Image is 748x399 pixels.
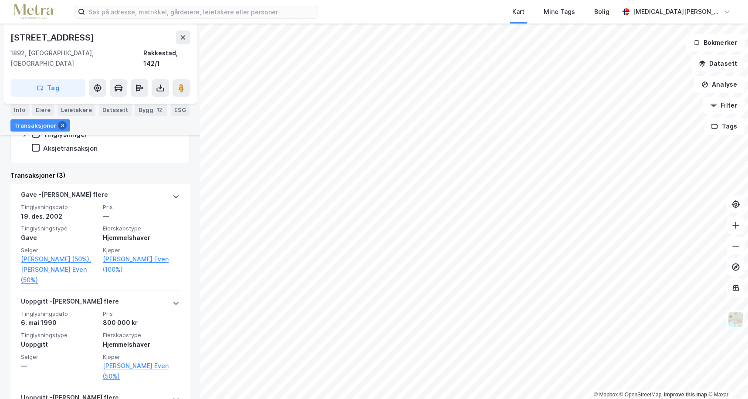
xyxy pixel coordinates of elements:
div: Bolig [594,7,609,17]
div: Info [10,104,29,116]
div: Datasett [99,104,132,116]
span: Tinglysningstype [21,331,98,339]
div: 6. mai 1990 [21,318,98,328]
div: Eiere [32,104,54,116]
span: Pris [103,310,179,318]
div: Uoppgitt [21,339,98,350]
span: Eierskapstype [103,225,179,232]
div: Gave [21,233,98,243]
span: Tinglysningsdato [21,203,98,211]
div: 800 000 kr [103,318,179,328]
iframe: Chat Widget [704,357,748,399]
span: Selger [21,353,98,361]
div: Hjemmelshaver [103,233,179,243]
div: Kontrollprogram for chat [704,357,748,399]
a: [PERSON_NAME] Even (50%) [21,264,98,285]
span: Kjøper [103,353,179,361]
div: Mine Tags [544,7,575,17]
span: Selger [21,247,98,254]
button: Datasett [691,55,745,72]
div: 1892, [GEOGRAPHIC_DATA], [GEOGRAPHIC_DATA] [10,48,143,69]
div: Transaksjoner [10,119,70,132]
div: 3 [58,121,67,130]
div: Leietakere [58,104,95,116]
a: [PERSON_NAME] Even (100%) [103,254,179,275]
div: Kart [512,7,525,17]
div: — [21,361,98,371]
a: Improve this map [664,392,707,398]
button: Filter [703,97,745,114]
img: metra-logo.256734c3b2bbffee19d4.png [14,4,53,20]
div: Uoppgitt - [PERSON_NAME] flere [21,296,119,310]
button: Tags [704,118,745,135]
a: [PERSON_NAME] (50%), [21,254,98,264]
span: Tinglysningstype [21,225,98,232]
div: 12 [155,105,164,114]
button: Tag [10,79,85,97]
div: Bygg [135,104,167,116]
input: Søk på adresse, matrikkel, gårdeiere, leietakere eller personer [85,5,318,18]
button: Bokmerker [686,34,745,51]
div: [STREET_ADDRESS] [10,30,96,44]
div: [MEDICAL_DATA][PERSON_NAME] [633,7,720,17]
span: Eierskapstype [103,331,179,339]
div: Hjemmelshaver [103,339,179,350]
div: — [103,211,179,222]
button: Analyse [694,76,745,93]
div: 19. des. 2002 [21,211,98,222]
div: Rakkestad, 142/1 [143,48,190,69]
div: Transaksjoner (3) [10,170,190,181]
div: Aksjetransaksjon [43,144,98,152]
div: ESG [171,104,190,116]
span: Tinglysningsdato [21,310,98,318]
div: Gave - [PERSON_NAME] flere [21,189,108,203]
a: OpenStreetMap [619,392,662,398]
a: Mapbox [594,392,618,398]
span: Kjøper [103,247,179,254]
a: [PERSON_NAME] Even (50%) [103,361,179,382]
span: Pris [103,203,179,211]
img: Z [728,311,744,328]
